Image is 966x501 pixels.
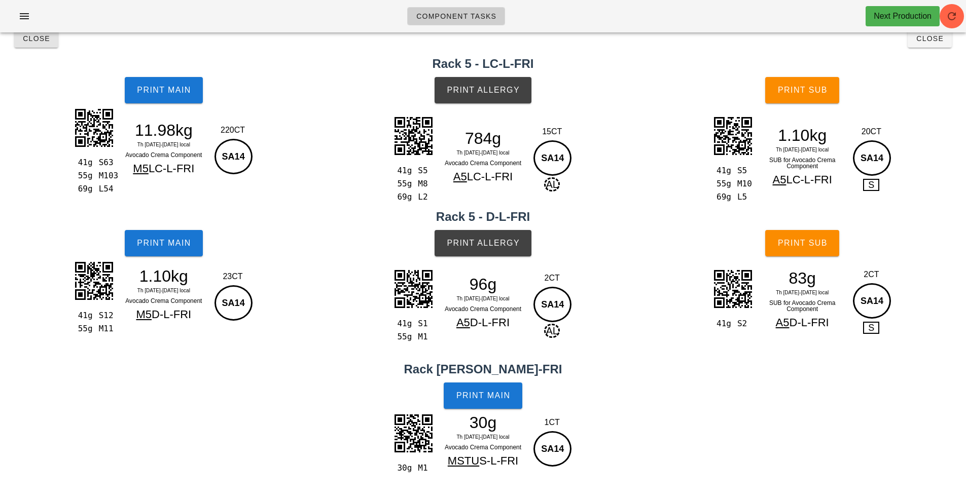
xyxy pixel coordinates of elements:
button: Print Sub [765,230,839,256]
div: 96g [439,277,527,292]
img: +DGQx7nDEUJya7BGTZvkVdsDIamA1LSuFKdGOIHwUinLQABStdefGH+oJ9URAvLuBFhwntDIg9gha96i7VVPM1mvtqtEbLLGQ... [388,110,439,161]
button: Close [14,29,58,48]
div: 41g [74,156,94,169]
span: D-L-FRI [470,316,510,329]
span: Th [DATE]-[DATE] local [137,288,190,293]
button: Close [908,29,952,48]
div: M1 [414,461,435,475]
a: Component Tasks [407,7,505,25]
div: 41g [74,309,94,322]
span: Print Main [136,86,191,95]
h2: Rack 5 - LC-L-FRI [6,55,960,73]
span: S [863,322,879,334]
span: Th [DATE]-[DATE] local [456,150,509,156]
div: 69g [393,190,414,204]
div: 55g [74,169,94,182]
div: 55g [393,330,414,343]
div: 69g [74,182,94,196]
span: MSTU [448,454,479,467]
span: Th [DATE]-[DATE] local [776,147,829,152]
div: L2 [414,190,435,204]
button: Print Main [125,230,203,256]
div: S63 [95,156,116,169]
div: L54 [95,182,116,196]
div: 2CT [850,268,892,281]
div: 220CT [212,124,254,136]
div: 2CT [531,272,573,284]
div: 23CT [212,271,254,283]
div: S5 [733,164,754,177]
img: 9FAyPsWtXA6cyoycyOQSZSOTFkBQtAVncyOtjdAmoCIy+yZloJ3KaQ5UJ+lq7a0piz1IdQ6QNYntSJACiUD5IdbvjtcJKeW2J... [388,408,439,458]
div: 30g [393,461,414,475]
div: M103 [95,169,116,182]
span: Print Allergy [446,239,520,248]
img: U6diEEiPnqxJU2aQOsOEKJD25Qlbw6izUCAqmpkZxqkgYhAgDkyISWIXNxICSKQIxt1TJZ7VLaHILWBkYGcIqWfToDWyMRAEk... [68,255,119,306]
span: Print Allergy [446,86,520,95]
div: 83g [758,271,846,286]
img: 0YZkoXNZ5VQCiU3G5MQLKmdfQQCeqsBKHh2i7ClLzQC12av2IWSIkY2NGMlU1cZJEAJVq0KI49j0EAghPdzWngoha9D2HIeQH... [707,263,758,314]
div: SUB for Avocado Crema Component [758,155,846,171]
div: SA14 [853,140,891,176]
span: Th [DATE]-[DATE] local [456,434,509,440]
img: 5KSlQEysyHSaEkiVClcxeEhtp0nXCJbElSHn3+vEAI8sSG9JZQ5uFsjF5AkBqLGTKKlx14CNrEhYJiQAAFSawkJ5HqC9BbSpC... [707,110,758,161]
span: Close [916,34,944,43]
span: Print Main [456,391,511,400]
span: LC-L-FRI [786,173,832,186]
div: 41g [393,317,414,330]
div: M8 [414,177,435,190]
div: 20CT [850,126,892,138]
span: AL [544,324,559,338]
div: S1 [414,317,435,330]
span: Print Sub [777,239,828,248]
button: Print Sub [765,77,839,103]
div: 30g [439,415,527,430]
h2: Rack 5 - D-L-FRI [6,208,960,226]
div: 41g [712,317,733,330]
span: Th [DATE]-[DATE] local [776,290,829,295]
span: Component Tasks [416,12,496,20]
span: Close [22,34,50,43]
span: A5 [453,170,467,183]
div: SA14 [853,283,891,319]
div: 1CT [531,416,573,429]
span: A5 [776,316,790,329]
div: 41g [393,164,414,177]
div: 1.10kg [120,268,208,284]
img: gBW2Xc+GJdFpgAAAABJRU5ErkJggg== [68,102,119,153]
div: S2 [733,317,754,330]
div: Avocado Crema Component [120,150,208,160]
div: SA14 [533,431,571,467]
div: Avocado Crema Component [120,296,208,306]
div: 784g [439,131,527,146]
div: Avocado Crema Component [439,304,527,314]
div: S12 [95,309,116,322]
button: Print Allergy [435,230,531,256]
div: 55g [712,177,733,190]
div: SUB for Avocado Crema Component [758,298,846,314]
span: Print Sub [777,86,828,95]
div: 41g [712,164,733,177]
button: Print Main [125,77,203,103]
span: S [863,179,879,191]
span: LC-L-FRI [467,170,513,183]
span: AL [544,177,559,191]
div: 55g [393,177,414,190]
div: SA14 [533,140,571,176]
div: M11 [95,322,116,335]
button: Print Main [444,382,522,409]
div: Avocado Crema Component [439,442,527,452]
span: Print Main [136,239,191,248]
span: Th [DATE]-[DATE] local [137,142,190,147]
div: 1.10kg [758,128,846,143]
div: M10 [733,177,754,190]
span: D-L-FRI [152,308,191,321]
img: 9OyQohKgLDVydqOJbWpkK+4VYbJCGK7DPOrE8mOhJDV+Mfa+oEbGJDwAghYA8hYBObEPJAaWlTJwDHZg2BELKG29hTIWQM2jX... [388,263,439,314]
div: SA14 [214,139,253,174]
span: LC-L-FRI [149,162,194,175]
h2: Rack [PERSON_NAME]-FRI [6,360,960,378]
div: SA14 [533,287,571,322]
div: L5 [733,190,754,204]
div: 15CT [531,126,573,138]
span: M5 [133,162,149,175]
span: A5 [772,173,786,186]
